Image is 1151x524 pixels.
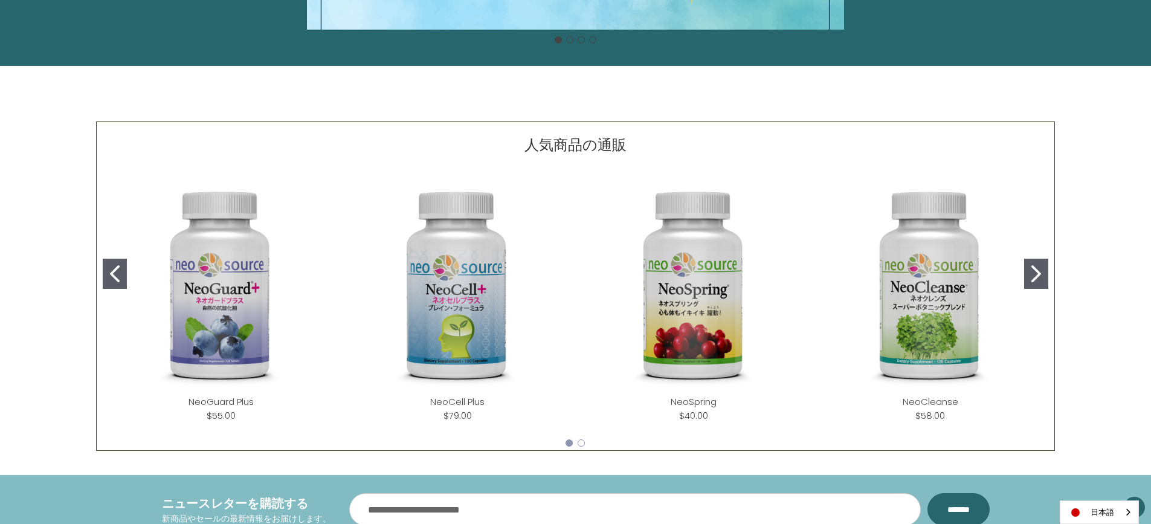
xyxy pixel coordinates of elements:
img: NeoSpring [585,178,802,395]
div: Language [1060,500,1139,524]
a: NeoSpring [671,395,717,408]
p: 人気商品の通販 [524,134,627,156]
div: NeoCleanse [812,168,1048,432]
button: Go to slide 2 [1024,259,1048,289]
a: NeoCell Plus [430,395,485,408]
h4: ニュースレターを購読する [162,494,331,513]
img: NeoGuard Plus [112,178,329,395]
button: Go to slide 3 [578,36,585,44]
button: Go to slide 2 [566,36,573,44]
div: NeoGuard Plus [103,168,339,432]
button: Go to slide 1 [555,36,562,44]
img: NeoCleanse [822,178,1039,395]
button: Go to slide 4 [589,36,596,44]
button: Go to slide 1 [103,259,127,289]
button: Go to slide 1 [566,439,573,447]
a: 日本語 [1060,501,1138,523]
div: $79.00 [443,409,472,422]
button: Go to slide 2 [578,439,585,447]
div: $55.00 [207,409,236,422]
div: $58.00 [915,409,945,422]
div: NeoCell Plus [339,168,575,432]
a: NeoGuard Plus [189,395,254,408]
div: $40.00 [679,409,708,422]
img: NeoCell Plus [349,178,566,395]
div: NeoSpring [576,168,812,432]
a: NeoCleanse [903,395,958,408]
aside: Language selected: 日本語 [1060,500,1139,524]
